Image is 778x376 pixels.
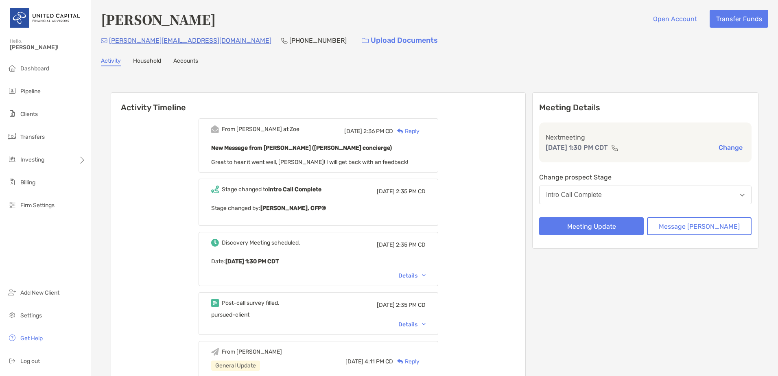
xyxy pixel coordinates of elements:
span: 2:36 PM CD [363,128,393,135]
p: [PHONE_NUMBER] [289,35,347,46]
p: Next meeting [546,132,745,142]
h4: [PERSON_NAME] [101,10,216,28]
span: Great to hear it went well, [PERSON_NAME]! I will get back with an feedback! [211,159,408,166]
img: dashboard icon [7,63,17,73]
button: Open Account [647,10,703,28]
span: Pipeline [20,88,41,95]
span: Settings [20,312,42,319]
span: [DATE] [377,188,395,195]
img: logout icon [7,356,17,365]
p: Change prospect Stage [539,172,752,182]
div: Discovery Meeting scheduled. [222,239,300,246]
span: Firm Settings [20,202,55,209]
img: get-help icon [7,333,17,343]
div: Intro Call Complete [546,191,602,199]
span: [DATE] [345,358,363,365]
button: Message [PERSON_NAME] [647,217,752,235]
img: Email Icon [101,38,107,43]
b: New Message from [PERSON_NAME] ([PERSON_NAME] concierge) [211,144,392,151]
span: [DATE] [377,241,395,248]
span: Investing [20,156,44,163]
a: Accounts [173,57,198,66]
a: Household [133,57,161,66]
span: Dashboard [20,65,49,72]
div: Post-call survey filled. [222,299,280,306]
img: transfers icon [7,131,17,141]
h6: Activity Timeline [111,93,525,112]
img: Event icon [211,299,219,307]
b: [DATE] 1:30 PM CDT [225,258,279,265]
div: Reply [393,127,420,136]
div: General Update [211,361,260,371]
img: clients icon [7,109,17,118]
a: Activity [101,57,121,66]
img: billing icon [7,177,17,187]
span: Clients [20,111,38,118]
img: Chevron icon [422,323,426,326]
b: [PERSON_NAME], CFP® [260,205,326,212]
img: Event icon [211,186,219,193]
span: [DATE] [377,302,395,308]
img: Chevron icon [422,274,426,277]
p: [DATE] 1:30 PM CDT [546,142,608,153]
span: 2:35 PM CD [396,302,426,308]
img: Reply icon [397,129,403,134]
div: Details [398,272,426,279]
span: 2:35 PM CD [396,241,426,248]
p: [PERSON_NAME][EMAIL_ADDRESS][DOMAIN_NAME] [109,35,271,46]
span: Log out [20,358,40,365]
div: Stage changed to [222,186,321,193]
span: 4:11 PM CD [365,358,393,365]
button: Transfer Funds [710,10,768,28]
button: Meeting Update [539,217,644,235]
img: Open dropdown arrow [740,194,745,197]
span: Add New Client [20,289,59,296]
span: Billing [20,179,35,186]
img: United Capital Logo [10,3,81,33]
img: Phone Icon [281,37,288,44]
img: Reply icon [397,359,403,364]
img: Event icon [211,348,219,356]
img: button icon [362,38,369,44]
span: 2:35 PM CD [396,188,426,195]
button: Change [716,143,745,152]
span: [DATE] [344,128,362,135]
img: add_new_client icon [7,287,17,297]
div: From [PERSON_NAME] [222,348,282,355]
img: pipeline icon [7,86,17,96]
div: Reply [393,357,420,366]
span: Transfers [20,133,45,140]
img: settings icon [7,310,17,320]
div: Details [398,321,426,328]
a: Upload Documents [356,32,443,49]
img: Event icon [211,125,219,133]
span: [PERSON_NAME]! [10,44,86,51]
img: Event icon [211,239,219,247]
img: investing icon [7,154,17,164]
button: Intro Call Complete [539,186,752,204]
div: From [PERSON_NAME] at Zoe [222,126,299,133]
b: Intro Call Complete [268,186,321,193]
span: pursued-client [211,311,249,318]
p: Meeting Details [539,103,752,113]
img: communication type [611,144,618,151]
p: Date : [211,256,426,267]
p: Stage changed by: [211,203,426,213]
span: Get Help [20,335,43,342]
img: firm-settings icon [7,200,17,210]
